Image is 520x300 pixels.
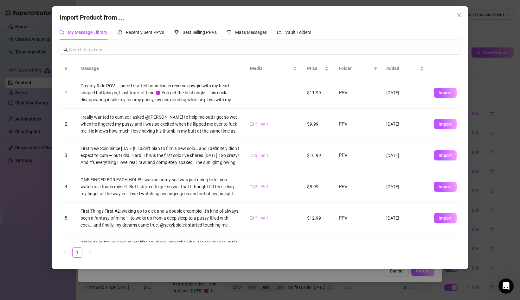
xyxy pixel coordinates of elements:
span: search [63,47,68,52]
li: Next Page [85,247,95,258]
span: 2 articles [6,186,27,192]
div: Creamy Ride POV — once I started bouncing in reverse cowgirl with my heart-shaped buttplug in, I ... [80,82,240,103]
span: 13 articles [6,153,29,160]
span: Import [439,122,452,127]
div: I really wanted to cum so I asked @[PERSON_NAME] to help me out! I got so wet when he fingered my... [80,114,240,134]
span: filter [372,64,379,73]
span: 3 [65,153,67,158]
span: 2 [255,121,257,127]
td: [DATE] [381,171,429,203]
div: Close [111,3,123,14]
div: Search for helpSearch for help [4,16,123,29]
span: right [88,250,92,254]
p: Izzy - AI Chatter [6,66,113,72]
th: # [60,60,75,77]
span: Best Selling PPVs [183,30,217,35]
div: First Things First #2: waking up to dick and a double creampie! It’s kind of always been a fantas... [80,208,240,228]
span: PPV [339,90,348,96]
p: Billing [6,170,113,177]
span: close [457,13,462,18]
span: PPV [339,121,348,127]
td: $11.99 [302,77,334,109]
span: 1 [266,121,268,127]
span: Import Product from ... [60,14,124,21]
p: Pricing and billing [6,178,113,184]
th: Added [381,60,429,77]
td: $8.99 [302,171,334,203]
span: filter [374,66,377,70]
span: 1 [65,90,67,96]
span: video-camera [250,122,254,126]
span: 1 [266,184,268,190]
span: video-camera [250,216,254,220]
span: history [118,30,122,34]
span: eye [261,153,265,157]
span: eye [261,216,265,220]
span: 4 [65,184,67,190]
span: video-camera [250,185,254,189]
th: Media [245,60,302,77]
span: Media [250,65,292,72]
button: Import [434,119,457,129]
button: Close [454,10,464,20]
span: Folder [339,65,371,72]
span: 5 [65,215,67,221]
span: PPV [339,215,348,221]
button: News [95,197,127,223]
li: 1 [72,247,82,258]
td: [DATE] [381,109,429,140]
span: Vault Folders [285,30,311,35]
input: Search for help [4,16,123,29]
p: Learn about the Supercreator platform and its features [6,106,113,119]
span: 2 [255,184,257,190]
button: Import [434,213,457,223]
span: 3 articles [6,81,27,88]
span: trophy [227,30,231,34]
span: Price [307,65,324,72]
span: Mass Messages [235,30,267,35]
span: Added [386,65,419,72]
span: 5 articles [6,49,27,55]
span: 2 [255,153,257,159]
span: 2 [65,121,67,127]
p: Answers to your common questions [6,145,113,152]
span: folder [277,30,281,34]
span: eye [261,122,265,126]
span: video-camera [250,153,254,157]
span: My Message Library [68,30,107,35]
p: Getting Started [6,33,113,40]
button: Import [434,150,457,160]
span: Import [439,153,452,158]
button: left [60,247,70,258]
div: ONE FINGER FOR EACH HOLE! I was so horny so I was just going to let you watch as I touch myself. ... [80,176,240,197]
td: $5 [302,234,334,265]
div: 2 minute buttplug closeup! He lifts my dress. Drips the lube. Teases my ass until I can’t hold st... [80,239,240,260]
td: $12.99 [302,203,334,234]
li: Previous Page [60,247,70,258]
span: PPV [339,184,348,190]
span: Messages [37,213,59,218]
span: News [105,213,117,218]
span: left [63,250,67,254]
span: Recently Sent PPVs [126,30,164,35]
button: Import [434,88,457,98]
span: comment [60,30,64,34]
span: 2 [255,215,257,221]
td: $9.99 [302,109,334,140]
span: 12 articles [6,121,29,127]
span: PPV [339,153,348,158]
span: eye [261,185,265,189]
span: trophy [174,30,179,34]
th: Price [302,60,334,77]
span: 1 [266,215,268,221]
button: Help [63,197,95,223]
td: $16.99 [302,140,334,171]
td: [DATE] [381,234,429,265]
span: Import [439,90,452,95]
span: Import [439,216,452,221]
h1: Help [55,3,73,14]
a: 1 [73,248,82,257]
p: Learn about our AI Chatter - Izzy [6,73,113,80]
td: [DATE] [381,140,429,171]
th: Message [75,60,245,77]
